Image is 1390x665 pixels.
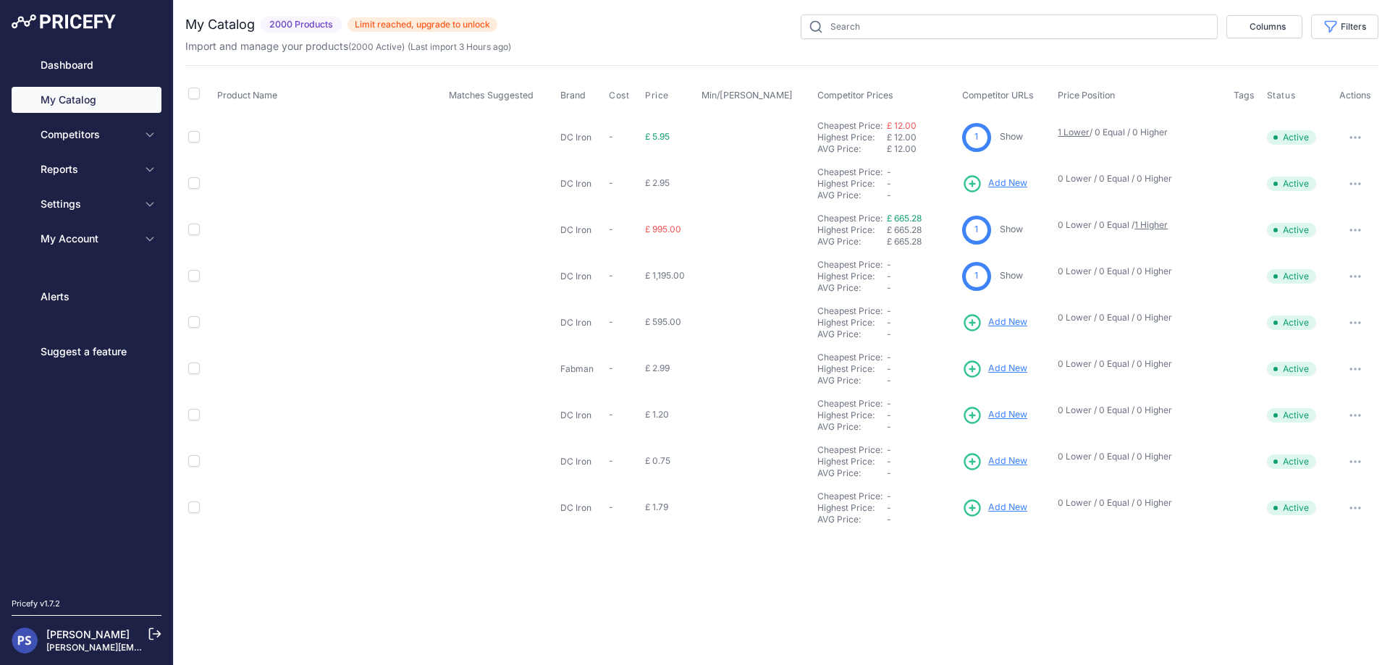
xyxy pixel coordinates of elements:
[817,178,887,190] div: Highest Price:
[817,143,887,155] div: AVG Price:
[817,363,887,375] div: Highest Price:
[887,363,891,374] span: -
[12,122,161,148] button: Competitors
[609,501,613,512] span: -
[347,17,497,32] span: Limit reached, upgrade to unlock
[609,177,613,188] span: -
[988,454,1027,468] span: Add New
[609,409,613,420] span: -
[887,178,891,189] span: -
[887,236,956,247] div: £ 665.28
[1267,454,1316,469] span: Active
[645,316,681,327] span: £ 595.00
[560,132,603,143] p: DC Iron
[560,456,603,467] p: DC Iron
[12,87,161,113] a: My Catalog
[645,501,668,512] span: £ 1.79
[645,409,669,420] span: £ 1.20
[817,236,887,247] div: AVG Price:
[1058,90,1115,101] span: Price Position
[1267,362,1316,376] span: Active
[962,452,1027,472] a: Add New
[817,213,883,224] a: Cheapest Price:
[449,90,534,101] span: Matches Suggested
[185,39,511,54] p: Import and manage your products
[988,315,1027,329] span: Add New
[817,282,887,294] div: AVG Price:
[887,421,891,432] span: -
[962,359,1027,379] a: Add New
[609,90,629,101] span: Cost
[645,455,670,466] span: £ 0.75
[12,52,161,580] nav: Sidebar
[41,127,135,142] span: Competitors
[261,17,342,33] span: 2000 Products
[12,284,161,310] a: Alerts
[988,408,1027,422] span: Add New
[645,177,670,188] span: £ 2.95
[645,131,670,142] span: £ 5.95
[645,90,672,101] button: Price
[41,197,135,211] span: Settings
[560,502,603,514] p: DC Iron
[1058,173,1218,185] p: 0 Lower / 0 Equal / 0 Higher
[12,226,161,252] button: My Account
[887,259,891,270] span: -
[702,90,793,101] span: Min/[PERSON_NAME]
[1000,270,1023,281] a: Show
[887,213,922,224] a: £ 665.28
[41,162,135,177] span: Reports
[962,498,1027,518] a: Add New
[817,120,883,131] a: Cheapest Price:
[817,166,883,177] a: Cheapest Price:
[887,352,891,363] span: -
[1267,501,1316,515] span: Active
[817,271,887,282] div: Highest Price:
[887,271,891,281] span: -
[887,444,891,455] span: -
[887,224,922,235] span: £ 665.28
[887,166,891,177] span: -
[609,316,613,327] span: -
[817,352,883,363] a: Cheapest Price:
[1058,219,1218,231] p: 0 Lower / 0 Equal /
[1267,315,1316,330] span: Active
[817,317,887,329] div: Highest Price:
[1267,130,1316,145] span: Active
[12,52,161,78] a: Dashboard
[887,456,891,467] span: -
[12,598,60,610] div: Pricefy v1.7.2
[817,224,887,236] div: Highest Price:
[1058,404,1218,416] p: 0 Lower / 0 Equal / 0 Higher
[46,628,130,640] a: [PERSON_NAME]
[1267,223,1316,237] span: Active
[817,398,883,409] a: Cheapest Price:
[1267,90,1296,101] span: Status
[1267,177,1316,191] span: Active
[609,224,613,234] span: -
[46,642,341,653] a: [PERSON_NAME][EMAIL_ADDRESS][PERSON_NAME][DOMAIN_NAME]
[560,90,586,101] span: Brand
[988,362,1027,376] span: Add New
[988,501,1027,514] span: Add New
[1267,269,1316,284] span: Active
[817,491,883,501] a: Cheapest Price:
[817,410,887,421] div: Highest Price:
[887,132,917,143] span: £ 12.00
[817,329,887,340] div: AVG Price:
[408,41,511,52] span: (Last import 3 Hours ago)
[887,120,917,131] a: £ 12.00
[817,444,883,455] a: Cheapest Price:
[817,467,887,479] div: AVG Price:
[609,363,613,373] span: -
[1267,90,1299,101] button: Status
[1058,127,1090,137] a: 1 Lower
[1058,266,1218,277] p: 0 Lower / 0 Equal / 0 Higher
[817,502,887,514] div: Highest Price:
[1000,224,1023,234] a: Show
[817,456,887,467] div: Highest Price:
[817,421,887,433] div: AVG Price:
[887,282,891,293] span: -
[887,329,891,339] span: -
[962,90,1034,101] span: Competitor URLs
